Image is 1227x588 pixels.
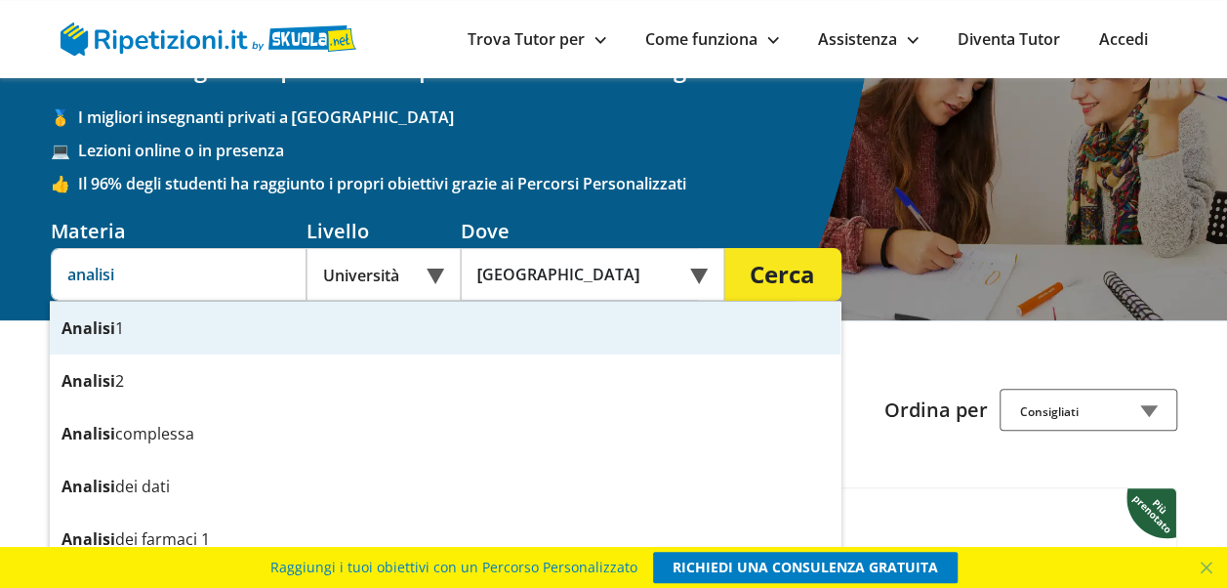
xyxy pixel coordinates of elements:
[50,302,840,355] div: 1
[307,218,461,244] div: Livello
[61,317,115,339] strong: Analisi
[461,218,724,244] div: Dove
[61,528,115,550] strong: Analisi
[461,248,698,301] input: Es. Indirizzo o CAP
[818,28,919,50] a: Assistenza
[61,22,356,56] img: logo Skuola.net | Ripetizioni.it
[1126,486,1180,539] img: Piu prenotato
[78,173,1177,194] span: Il 96% degli studenti ha raggiunto i propri obiettivi grazie ai Percorsi Personalizzati
[270,552,637,583] span: Raggiungi i tuoi obiettivi con un Percorso Personalizzato
[61,476,115,497] strong: Analisi
[78,106,1177,128] span: I migliori insegnanti privati a [GEOGRAPHIC_DATA]
[61,370,115,392] strong: Analisi
[51,140,78,161] span: 💻
[645,28,779,50] a: Come funziona
[50,460,840,513] div: dei dati
[468,28,606,50] a: Trova Tutor per
[51,173,78,194] span: 👍
[50,355,840,407] div: 2
[61,26,356,48] a: logo Skuola.net | Ripetizioni.it
[78,140,1177,161] span: Lezioni online o in presenza
[61,423,115,444] strong: Analisi
[51,55,1177,83] h2: Prenota insegnanti qualificati in presenza o online e migliora i tuoi voti
[51,106,78,128] span: 🥇
[51,218,307,244] div: Materia
[1099,28,1148,50] a: Accedi
[51,248,307,301] input: Es. Matematica
[958,28,1060,50] a: Diventa Tutor
[50,407,840,460] div: complessa
[884,397,988,423] label: Ordina per
[1000,389,1177,431] div: Consigliati
[50,513,840,566] div: dei farmaci 1
[653,552,958,583] a: RICHIEDI UNA CONSULENZA GRATUITA
[307,248,461,301] div: Università
[724,248,841,301] button: Cerca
